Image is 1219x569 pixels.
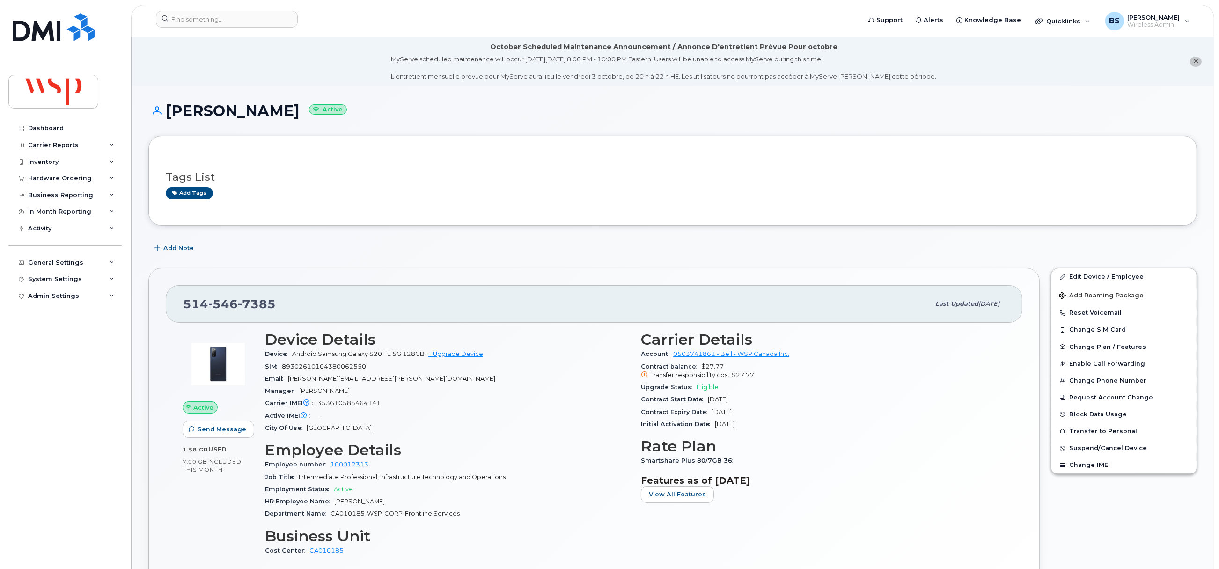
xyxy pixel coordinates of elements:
[265,473,299,480] span: Job Title
[265,498,334,505] span: HR Employee Name
[1051,440,1197,457] button: Suspend/Cancel Device
[292,350,425,357] span: Android Samsung Galaxy S20 FE 5G 128GB
[641,457,737,464] span: Smartshare Plus 80/7GB 36
[282,363,366,370] span: 89302610104380062550
[1051,355,1197,372] button: Enable Call Forwarding
[265,528,630,545] h3: Business Unit
[1059,292,1144,301] span: Add Roaming Package
[428,350,483,357] a: + Upgrade Device
[708,396,728,403] span: [DATE]
[1051,423,1197,440] button: Transfer to Personal
[208,446,227,453] span: used
[935,300,978,307] span: Last updated
[265,486,334,493] span: Employment Status
[490,42,837,52] div: October Scheduled Maintenance Announcement / Annonce D'entretient Prévue Pour octobre
[334,498,385,505] span: [PERSON_NAME]
[193,403,213,412] span: Active
[183,446,208,453] span: 1.58 GB
[334,486,353,493] span: Active
[307,424,372,431] span: [GEOGRAPHIC_DATA]
[641,438,1006,455] h3: Rate Plan
[183,297,276,311] span: 514
[317,399,381,406] span: 353610585464141
[641,363,1006,380] span: $27.77
[641,421,715,428] span: Initial Activation Date
[183,458,242,473] span: included this month
[641,350,673,357] span: Account
[1051,321,1197,338] button: Change SIM Card
[265,412,315,419] span: Active IMEI
[265,442,630,458] h3: Employee Details
[265,424,307,431] span: City Of Use
[309,547,344,554] a: CA010185
[641,363,701,370] span: Contract balance
[330,461,368,468] a: 100012313
[299,473,506,480] span: Intermediate Professional, Infrastructure Technology and Operations
[183,421,254,438] button: Send Message
[641,475,1006,486] h3: Features as of [DATE]
[641,384,697,391] span: Upgrade Status
[148,240,202,257] button: Add Note
[1069,445,1147,452] span: Suspend/Cancel Device
[641,486,714,503] button: View All Features
[1190,57,1202,67] button: close notification
[641,331,1006,348] h3: Carrier Details
[265,387,299,394] span: Manager
[265,375,288,382] span: Email
[208,297,238,311] span: 546
[1051,268,1197,285] a: Edit Device / Employee
[265,510,330,517] span: Department Name
[265,331,630,348] h3: Device Details
[641,408,712,415] span: Contract Expiry Date
[1051,304,1197,321] button: Reset Voicemail
[166,187,213,199] a: Add tags
[315,412,321,419] span: —
[238,297,276,311] span: 7385
[190,336,246,392] img: image20231002-3703462-zm6wmn.jpeg
[163,244,194,252] span: Add Note
[1051,339,1197,355] button: Change Plan / Features
[1051,406,1197,423] button: Block Data Usage
[1069,360,1145,367] span: Enable Call Forwarding
[1051,285,1197,304] button: Add Roaming Package
[330,510,460,517] span: CA010185-WSP-CORP-Frontline Services
[148,103,1197,119] h1: [PERSON_NAME]
[265,461,330,468] span: Employee number
[309,104,347,115] small: Active
[1051,372,1197,389] button: Change Phone Number
[299,387,350,394] span: [PERSON_NAME]
[732,371,754,378] span: $27.77
[641,396,708,403] span: Contract Start Date
[650,371,730,378] span: Transfer responsibility cost
[649,490,706,499] span: View All Features
[712,408,732,415] span: [DATE]
[265,399,317,406] span: Carrier IMEI
[673,350,789,357] a: 0503741861 - Bell - WSP Canada Inc.
[978,300,999,307] span: [DATE]
[265,363,282,370] span: SIM
[288,375,495,382] span: [PERSON_NAME][EMAIL_ADDRESS][PERSON_NAME][DOMAIN_NAME]
[715,421,735,428] span: [DATE]
[697,384,719,391] span: Eligible
[265,547,309,554] span: Cost Center
[1051,457,1197,473] button: Change IMEI
[1069,343,1146,350] span: Change Plan / Features
[166,171,1180,183] h3: Tags List
[1051,389,1197,406] button: Request Account Change
[391,55,937,81] div: MyServe scheduled maintenance will occur [DATE][DATE] 8:00 PM - 10:00 PM Eastern. Users will be u...
[183,458,207,465] span: 7.00 GB
[198,425,246,434] span: Send Message
[265,350,292,357] span: Device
